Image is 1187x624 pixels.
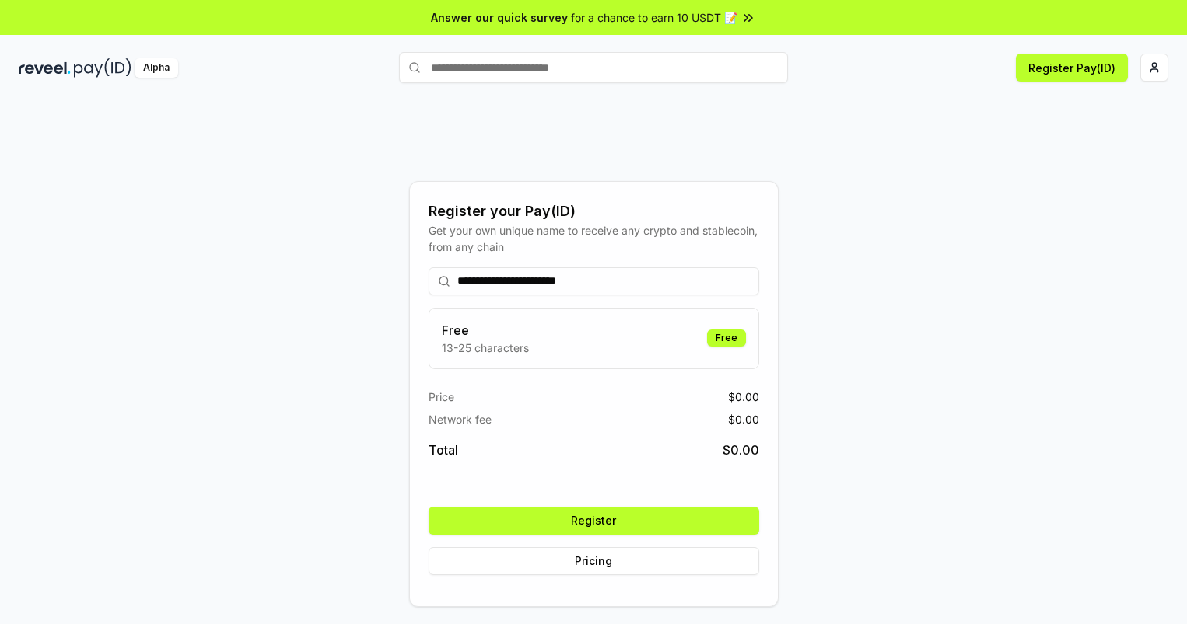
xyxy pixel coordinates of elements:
[429,222,759,255] div: Get your own unique name to receive any crypto and stablecoin, from any chain
[442,340,529,356] p: 13-25 characters
[19,58,71,78] img: reveel_dark
[135,58,178,78] div: Alpha
[571,9,737,26] span: for a chance to earn 10 USDT 📝
[707,329,746,347] div: Free
[429,389,454,405] span: Price
[431,9,568,26] span: Answer our quick survey
[74,58,131,78] img: pay_id
[429,200,759,222] div: Register your Pay(ID)
[429,441,458,459] span: Total
[429,547,759,575] button: Pricing
[1016,54,1128,82] button: Register Pay(ID)
[429,411,492,427] span: Network fee
[442,321,529,340] h3: Free
[728,389,759,405] span: $ 0.00
[429,507,759,535] button: Register
[728,411,759,427] span: $ 0.00
[723,441,759,459] span: $ 0.00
